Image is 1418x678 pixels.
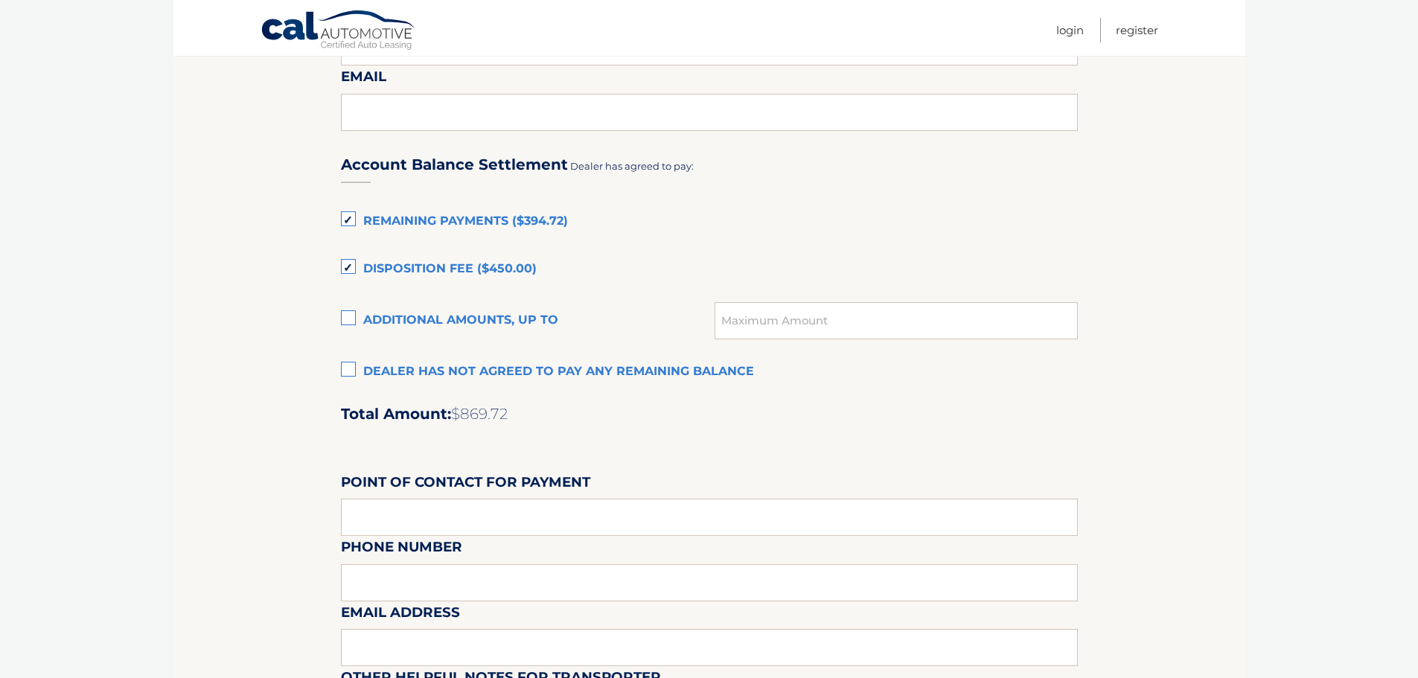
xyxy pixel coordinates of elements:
[570,160,694,172] span: Dealer has agreed to pay:
[451,405,508,423] span: $869.72
[341,405,1078,423] h2: Total Amount:
[341,306,715,336] label: Additional amounts, up to
[1056,18,1084,42] a: Login
[715,302,1077,339] input: Maximum Amount
[341,156,568,174] h3: Account Balance Settlement
[1116,18,1158,42] a: Register
[341,601,460,629] label: Email Address
[341,207,1078,237] label: Remaining Payments ($394.72)
[341,65,386,93] label: Email
[341,471,590,499] label: Point of Contact for Payment
[261,10,417,53] a: Cal Automotive
[341,255,1078,284] label: Disposition Fee ($450.00)
[341,357,1078,387] label: Dealer has not agreed to pay any remaining balance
